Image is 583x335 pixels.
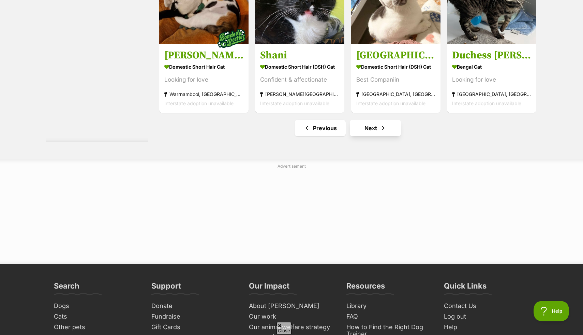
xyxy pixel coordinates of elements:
[441,301,532,311] a: Contact Us
[356,49,435,62] h3: [GEOGRAPHIC_DATA]
[350,120,401,136] a: Next page
[149,322,239,333] a: Gift Cards
[159,44,249,113] a: [PERSON_NAME] and [PERSON_NAME] Domestic Short Hair Cat Looking for love Warrnambool, [GEOGRAPHIC...
[260,75,339,84] div: Confident & affectionate
[255,44,344,113] a: Shani Domestic Short Hair (DSH) Cat Confident & affectionate [PERSON_NAME][GEOGRAPHIC_DATA] Inter...
[452,75,531,84] div: Looking for love
[346,281,385,295] h3: Resources
[164,89,243,99] strong: Warrnambool, [GEOGRAPHIC_DATA]
[54,281,79,295] h3: Search
[51,301,142,311] a: Dogs
[246,322,337,333] a: Our animal welfare strategy
[149,311,239,322] a: Fundraise
[344,311,434,322] a: FAQ
[534,301,569,321] iframe: Help Scout Beacon - Open
[452,49,531,62] h3: Duchess [PERSON_NAME]
[260,100,329,106] span: Interstate adoption unavailable
[260,89,339,99] strong: [PERSON_NAME][GEOGRAPHIC_DATA]
[295,120,346,136] a: Previous page
[126,172,457,257] iframe: Advertisement
[351,44,440,113] a: [GEOGRAPHIC_DATA] Domestic Short Hair (DSH) Cat Best Companiin [GEOGRAPHIC_DATA], [GEOGRAPHIC_DAT...
[452,89,531,99] strong: [GEOGRAPHIC_DATA], [GEOGRAPHIC_DATA]
[452,62,531,72] strong: Bengal Cat
[441,311,532,322] a: Log out
[164,49,243,62] h3: [PERSON_NAME] and [PERSON_NAME]
[344,301,434,311] a: Library
[164,100,234,106] span: Interstate adoption unavailable
[444,281,487,295] h3: Quick Links
[159,120,537,136] nav: Pagination
[249,281,289,295] h3: Our Impact
[246,301,337,311] a: About [PERSON_NAME]
[164,75,243,84] div: Looking for love
[276,322,291,334] span: Close
[149,301,239,311] a: Donate
[51,311,142,322] a: Cats
[51,322,142,333] a: Other pets
[164,62,243,72] strong: Domestic Short Hair Cat
[447,44,536,113] a: Duchess [PERSON_NAME] Bengal Cat Looking for love [GEOGRAPHIC_DATA], [GEOGRAPHIC_DATA] Interstate...
[246,311,337,322] a: Our work
[260,62,339,72] strong: Domestic Short Hair (DSH) Cat
[452,100,521,106] span: Interstate adoption unavailable
[260,49,339,62] h3: Shani
[356,62,435,72] strong: Domestic Short Hair (DSH) Cat
[356,100,425,106] span: Interstate adoption unavailable
[441,322,532,333] a: Help
[151,281,181,295] h3: Support
[214,21,249,55] img: bonded besties
[356,89,435,99] strong: [GEOGRAPHIC_DATA], [GEOGRAPHIC_DATA]
[356,75,435,84] div: Best Companiin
